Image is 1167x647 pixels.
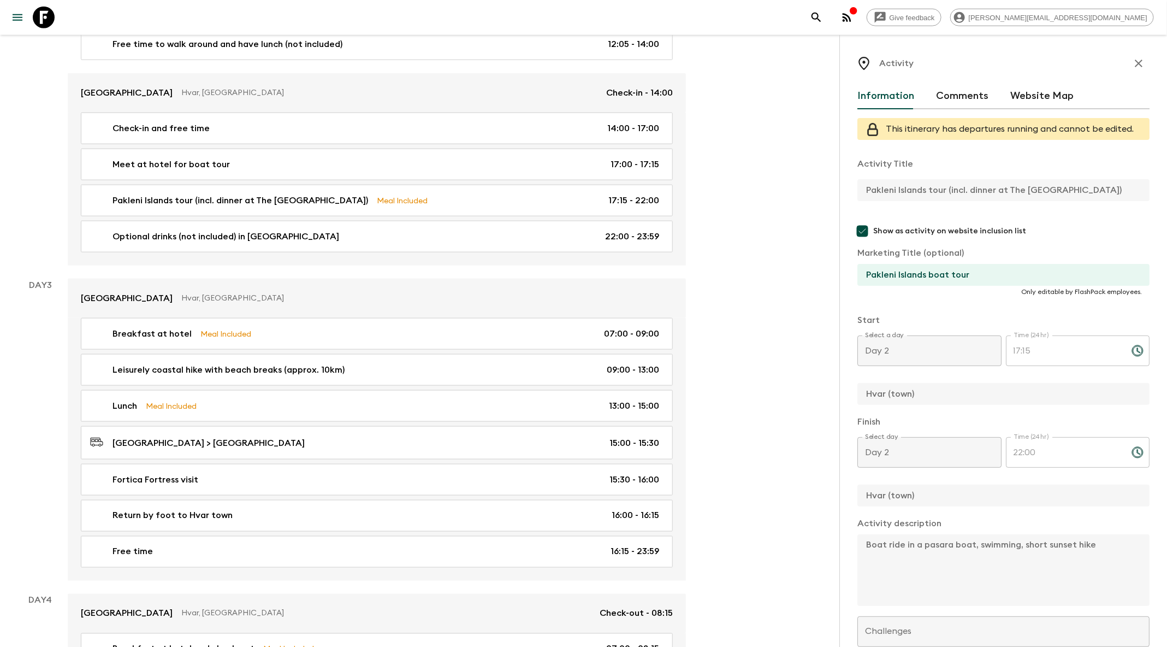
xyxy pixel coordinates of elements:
[607,122,659,135] p: 14:00 - 17:00
[612,509,659,522] p: 16:00 - 16:15
[1006,336,1123,366] input: hh:mm
[1010,83,1074,109] button: Website Map
[884,14,941,22] span: Give feedback
[963,14,1153,22] span: [PERSON_NAME][EMAIL_ADDRESS][DOMAIN_NAME]
[606,86,673,99] p: Check-in - 14:00
[605,230,659,243] p: 22:00 - 23:59
[13,594,68,607] p: Day 4
[81,318,673,350] a: Breakfast at hotelMeal Included07:00 - 09:00
[857,83,914,109] button: Information
[857,534,1141,606] textarea: Boat ride in a pasara boat, swimming, short sunset hike
[608,194,659,207] p: 17:15 - 22:00
[377,195,428,207] p: Meal Included
[146,400,197,412] p: Meal Included
[81,28,673,60] a: Free time to walk around and have lunch (not included)12:05 - 14:00
[609,473,659,486] p: 15:30 - 16:00
[68,279,686,318] a: [GEOGRAPHIC_DATA]Hvar, [GEOGRAPHIC_DATA]
[81,185,673,216] a: Pakleni Islands tour (incl. dinner at The [GEOGRAPHIC_DATA])Meal Included17:15 - 22:00
[865,432,898,442] label: Select day
[886,125,1134,133] span: This itinerary has departures running and cannot be edited.
[81,149,673,180] a: Meet at hotel for boat tour17:00 - 17:15
[81,221,673,252] a: Optional drinks (not included) in [GEOGRAPHIC_DATA]22:00 - 23:59
[81,426,673,460] a: [GEOGRAPHIC_DATA] > [GEOGRAPHIC_DATA]15:00 - 15:30
[805,7,827,28] button: search adventures
[112,327,192,340] p: Breakfast at hotel
[200,328,251,340] p: Meal Included
[112,363,345,377] p: Leisurely coastal hike with beach breaks (approx. 10km)
[867,9,941,26] a: Give feedback
[181,87,597,98] p: Hvar, [GEOGRAPHIC_DATA]
[112,509,233,522] p: Return by foot to Hvar town
[609,437,659,450] p: 15:00 - 15:30
[1014,432,1049,442] label: Time (24hr)
[611,158,659,171] p: 17:00 - 17:15
[609,399,659,413] p: 13:00 - 15:00
[181,608,591,619] p: Hvar, [GEOGRAPHIC_DATA]
[112,437,305,450] p: [GEOGRAPHIC_DATA] > [GEOGRAPHIC_DATA]
[13,279,68,292] p: Day 3
[604,327,659,340] p: 07:00 - 09:00
[611,545,659,558] p: 16:15 - 23:59
[112,399,137,413] p: Lunch
[857,314,1150,327] p: Start
[112,545,153,558] p: Free time
[81,292,173,305] p: [GEOGRAPHIC_DATA]
[81,536,673,568] a: Free time16:15 - 23:59
[7,7,28,28] button: menu
[857,517,1150,530] p: Activity description
[81,500,673,532] a: Return by foot to Hvar town16:00 - 16:15
[865,287,1142,296] p: Only editable by FlashPack employees.
[936,83,988,109] button: Comments
[68,73,686,113] a: [GEOGRAPHIC_DATA]Hvar, [GEOGRAPHIC_DATA]Check-in - 14:00
[112,473,198,486] p: Fortica Fortress visit
[1014,331,1049,340] label: Time (24hr)
[857,157,1150,170] p: Activity Title
[608,38,659,51] p: 12:05 - 14:00
[81,464,673,496] a: Fortica Fortress visit15:30 - 16:00
[865,331,904,340] label: Select a day
[873,226,1026,237] span: Show as activity on website inclusion list
[1006,437,1123,468] input: hh:mm
[112,38,342,51] p: Free time to walk around and have lunch (not included)
[857,415,1150,428] p: Finish
[857,264,1141,286] input: If necessary, use this field to override activity title
[81,390,673,422] a: LunchMeal Included13:00 - 15:00
[81,113,673,144] a: Check-in and free time14:00 - 17:00
[879,57,914,70] p: Activity
[112,230,339,243] p: Optional drinks (not included) in [GEOGRAPHIC_DATA]
[81,354,673,386] a: Leisurely coastal hike with beach breaks (approx. 10km)09:00 - 13:00
[81,607,173,620] p: [GEOGRAPHIC_DATA]
[600,607,673,620] p: Check-out - 08:15
[112,122,210,135] p: Check-in and free time
[81,86,173,99] p: [GEOGRAPHIC_DATA]
[112,158,230,171] p: Meet at hotel for boat tour
[68,594,686,633] a: [GEOGRAPHIC_DATA]Hvar, [GEOGRAPHIC_DATA]Check-out - 08:15
[607,363,659,377] p: 09:00 - 13:00
[950,9,1154,26] div: [PERSON_NAME][EMAIL_ADDRESS][DOMAIN_NAME]
[112,194,368,207] p: Pakleni Islands tour (incl. dinner at The [GEOGRAPHIC_DATA])
[857,246,1150,260] p: Marketing Title (optional)
[181,293,664,304] p: Hvar, [GEOGRAPHIC_DATA]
